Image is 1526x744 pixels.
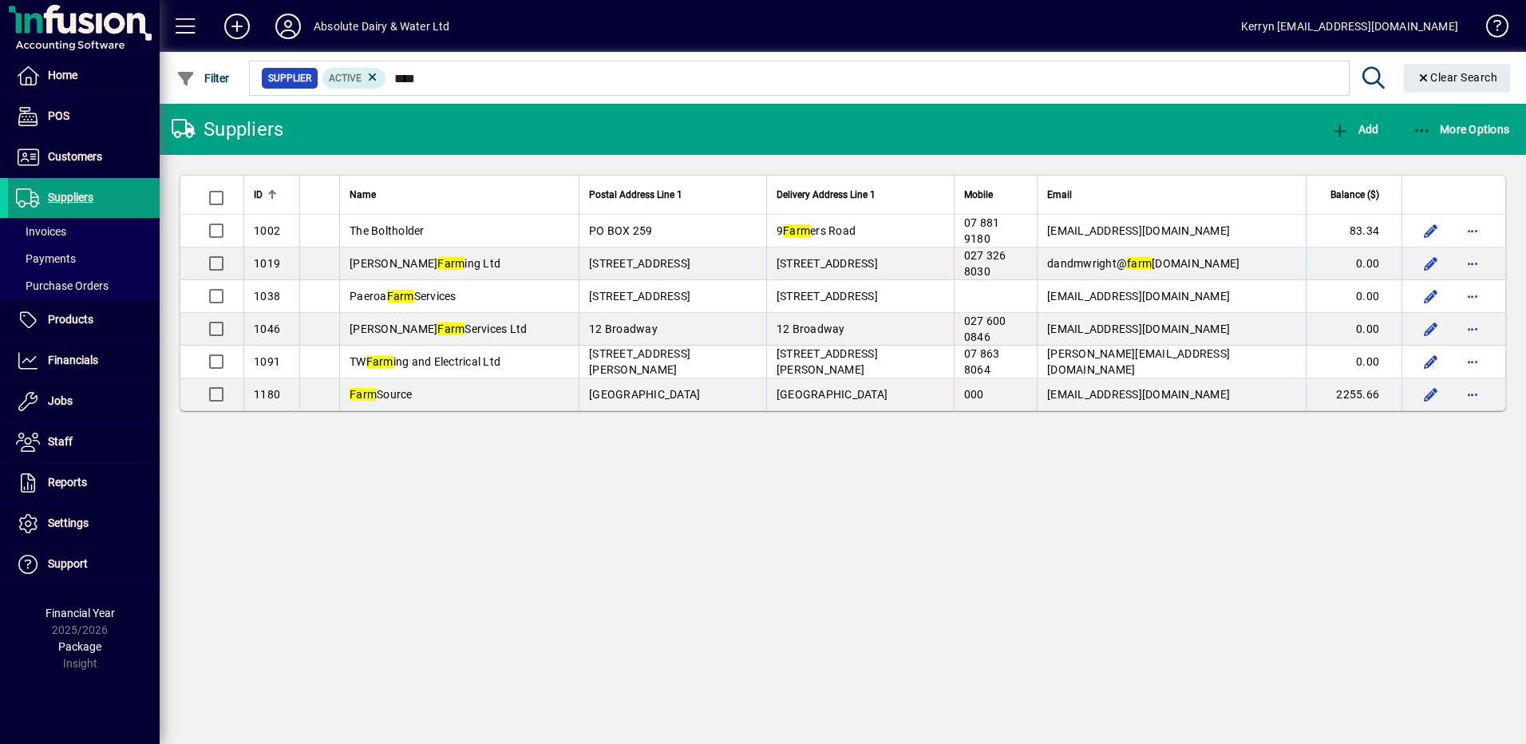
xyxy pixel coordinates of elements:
[172,64,234,93] button: Filter
[589,323,658,335] span: 12 Broadway
[1460,283,1485,309] button: More options
[1474,3,1506,55] a: Knowledge Base
[964,315,1006,343] span: 027 600 0846
[1047,388,1230,401] span: [EMAIL_ADDRESS][DOMAIN_NAME]
[777,347,878,376] span: [STREET_ADDRESS][PERSON_NAME]
[176,72,230,85] span: Filter
[964,347,1000,376] span: 07 863 8064
[314,14,450,39] div: Absolute Dairy & Water Ltd
[1460,349,1485,374] button: More options
[268,70,311,86] span: Supplier
[16,252,76,265] span: Payments
[964,388,984,401] span: 000
[1306,215,1401,247] td: 83.34
[350,355,500,368] span: TW ing and Electrical Ltd
[350,257,500,270] span: [PERSON_NAME] ing Ltd
[254,388,280,401] span: 1180
[8,544,160,584] a: Support
[964,249,1006,278] span: 027 326 8030
[350,388,377,401] em: Farm
[777,388,888,401] span: [GEOGRAPHIC_DATA]
[777,290,878,303] span: [STREET_ADDRESS]
[350,323,527,335] span: [PERSON_NAME] Services Ltd
[1047,186,1296,204] div: Email
[8,218,160,245] a: Invoices
[254,186,290,204] div: ID
[48,516,89,529] span: Settings
[58,640,101,653] span: Package
[48,557,88,570] span: Support
[48,476,87,489] span: Reports
[48,435,73,448] span: Staff
[350,290,457,303] span: Paeroa Services
[387,290,414,303] em: Farm
[777,224,856,237] span: 9 ers Road
[1413,123,1510,136] span: More Options
[1404,64,1511,93] button: Clear
[16,279,109,292] span: Purchase Orders
[1047,257,1239,270] span: dandmwright@ [DOMAIN_NAME]
[212,12,263,41] button: Add
[437,257,465,270] em: Farm
[1047,347,1230,376] span: [PERSON_NAME][EMAIL_ADDRESS][DOMAIN_NAME]
[437,323,465,335] em: Farm
[263,12,314,41] button: Profile
[1418,251,1444,276] button: Edit
[1418,382,1444,407] button: Edit
[48,109,69,122] span: POS
[322,68,386,89] mat-chip: Activation Status: Active
[1418,349,1444,374] button: Edit
[1127,257,1152,270] em: farm
[777,323,845,335] span: 12 Broadway
[1047,224,1230,237] span: [EMAIL_ADDRESS][DOMAIN_NAME]
[8,137,160,177] a: Customers
[1326,115,1382,144] button: Add
[8,504,160,544] a: Settings
[1306,247,1401,280] td: 0.00
[8,97,160,137] a: POS
[589,388,700,401] span: [GEOGRAPHIC_DATA]
[8,56,160,96] a: Home
[1306,378,1401,410] td: 2255.66
[589,257,690,270] span: [STREET_ADDRESS]
[1418,316,1444,342] button: Edit
[964,186,1027,204] div: Mobile
[1316,186,1394,204] div: Balance ($)
[1417,71,1498,84] span: Clear Search
[350,186,376,204] span: Name
[589,347,690,376] span: [STREET_ADDRESS][PERSON_NAME]
[1460,218,1485,243] button: More options
[1330,186,1379,204] span: Balance ($)
[48,69,77,81] span: Home
[1460,251,1485,276] button: More options
[1241,14,1458,39] div: Kerryn [EMAIL_ADDRESS][DOMAIN_NAME]
[8,300,160,340] a: Products
[1418,218,1444,243] button: Edit
[589,186,682,204] span: Postal Address Line 1
[254,186,263,204] span: ID
[1330,123,1378,136] span: Add
[254,224,280,237] span: 1002
[964,216,1000,245] span: 07 881 9180
[366,355,393,368] em: Farm
[16,225,66,238] span: Invoices
[172,117,283,142] div: Suppliers
[329,73,362,84] span: Active
[1418,283,1444,309] button: Edit
[1047,290,1230,303] span: [EMAIL_ADDRESS][DOMAIN_NAME]
[8,272,160,299] a: Purchase Orders
[350,186,569,204] div: Name
[8,382,160,421] a: Jobs
[589,224,653,237] span: PO BOX 259
[8,341,160,381] a: Financials
[777,257,878,270] span: [STREET_ADDRESS]
[777,186,876,204] span: Delivery Address Line 1
[45,607,115,619] span: Financial Year
[350,388,413,401] span: Source
[1306,280,1401,313] td: 0.00
[1409,115,1514,144] button: More Options
[48,394,73,407] span: Jobs
[8,245,160,272] a: Payments
[964,186,993,204] span: Mobile
[48,191,93,204] span: Suppliers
